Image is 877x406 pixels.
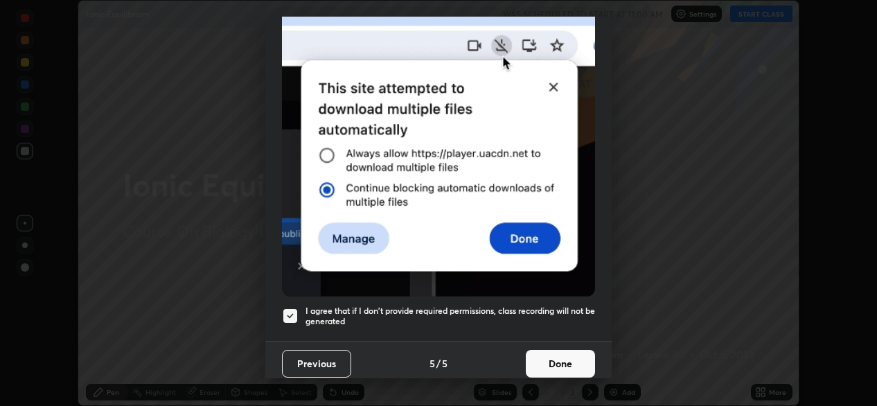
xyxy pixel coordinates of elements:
[282,350,351,378] button: Previous
[429,356,435,371] h4: 5
[442,356,448,371] h4: 5
[305,306,595,327] h5: I agree that if I don't provide required permissions, class recording will not be generated
[436,356,441,371] h4: /
[526,350,595,378] button: Done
